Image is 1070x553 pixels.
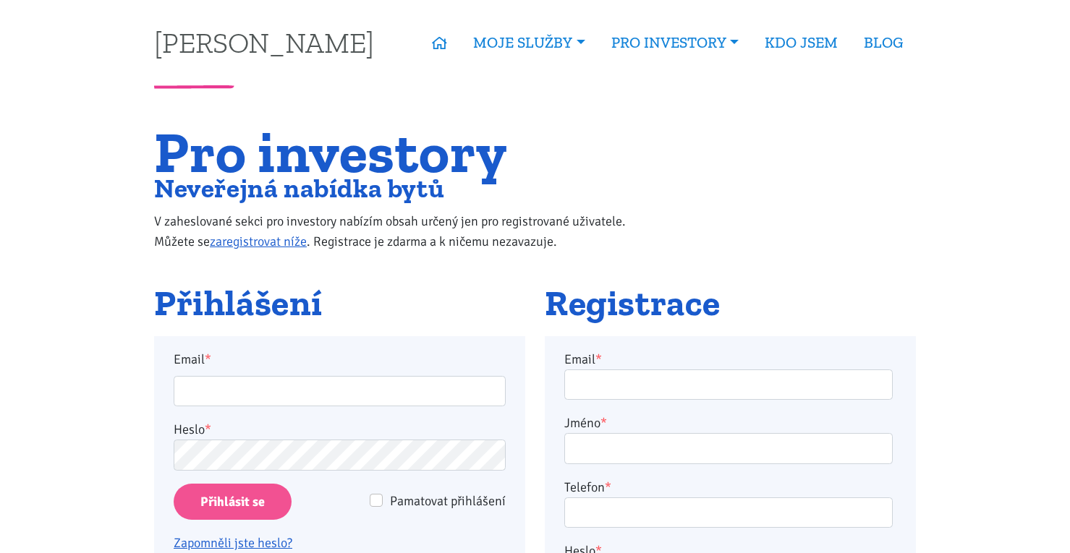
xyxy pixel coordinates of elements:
span: Pamatovat přihlášení [390,493,506,509]
a: MOJE SLUŽBY [460,26,598,59]
h2: Neveřejná nabídka bytů [154,176,655,200]
a: PRO INVESTORY [598,26,752,59]
label: Email [164,349,516,369]
a: KDO JSEM [752,26,851,59]
h2: Přihlášení [154,284,525,323]
input: Přihlásit se [174,484,292,520]
a: Zapomněli jste heslo? [174,535,292,551]
abbr: required [595,351,602,367]
label: Heslo [174,419,211,440]
p: V zaheslované sekci pro investory nabízím obsah určený jen pro registrované uživatele. Můžete se ... [154,211,655,252]
label: Jméno [564,413,607,433]
a: [PERSON_NAME] [154,28,374,56]
a: zaregistrovat níže [210,233,307,249]
abbr: required [605,479,611,495]
label: Email [564,349,602,369]
label: Telefon [564,477,611,497]
a: BLOG [851,26,916,59]
h2: Registrace [545,284,916,323]
h1: Pro investory [154,128,655,176]
abbr: required [600,415,607,431]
